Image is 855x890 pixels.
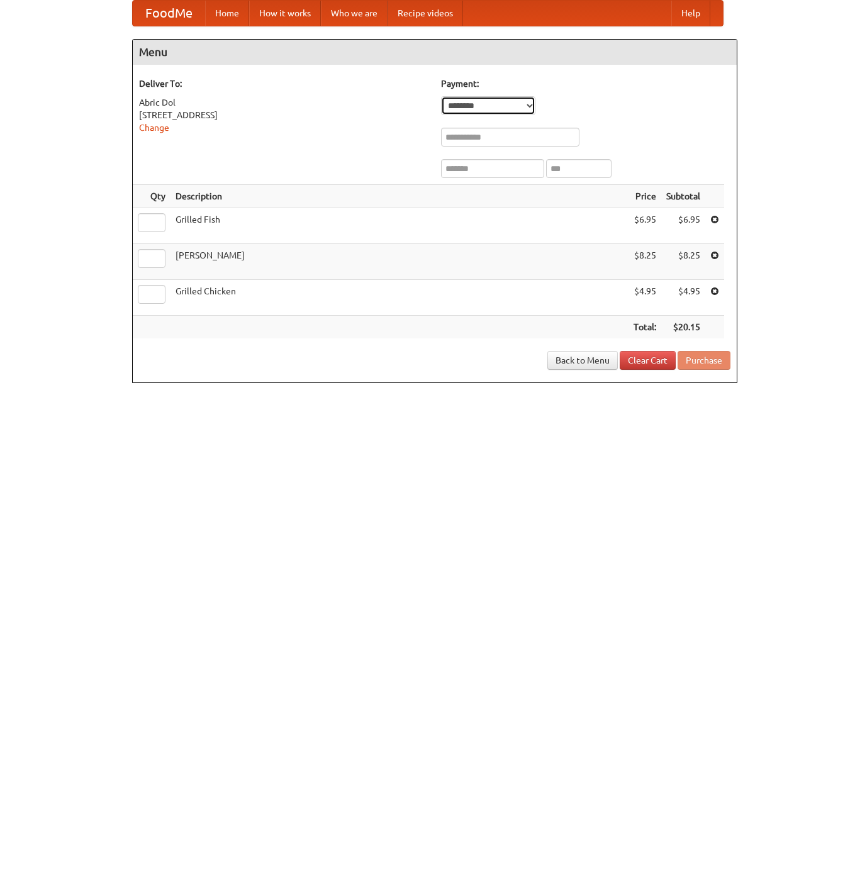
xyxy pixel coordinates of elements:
a: Help [671,1,710,26]
th: Total: [629,316,661,339]
th: $20.15 [661,316,705,339]
td: [PERSON_NAME] [170,244,629,280]
td: Grilled Chicken [170,280,629,316]
td: $6.95 [661,208,705,244]
a: Who we are [321,1,388,26]
th: Price [629,185,661,208]
a: Clear Cart [620,351,676,370]
td: Grilled Fish [170,208,629,244]
td: $6.95 [629,208,661,244]
th: Qty [133,185,170,208]
a: Change [139,123,169,133]
div: [STREET_ADDRESS] [139,109,428,121]
a: How it works [249,1,321,26]
a: Recipe videos [388,1,463,26]
div: Abric Dol [139,96,428,109]
th: Description [170,185,629,208]
a: Back to Menu [547,351,618,370]
th: Subtotal [661,185,705,208]
td: $4.95 [661,280,705,316]
td: $8.25 [629,244,661,280]
a: FoodMe [133,1,205,26]
button: Purchase [678,351,730,370]
h5: Payment: [441,77,730,90]
h5: Deliver To: [139,77,428,90]
td: $4.95 [629,280,661,316]
h4: Menu [133,40,737,65]
a: Home [205,1,249,26]
td: $8.25 [661,244,705,280]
